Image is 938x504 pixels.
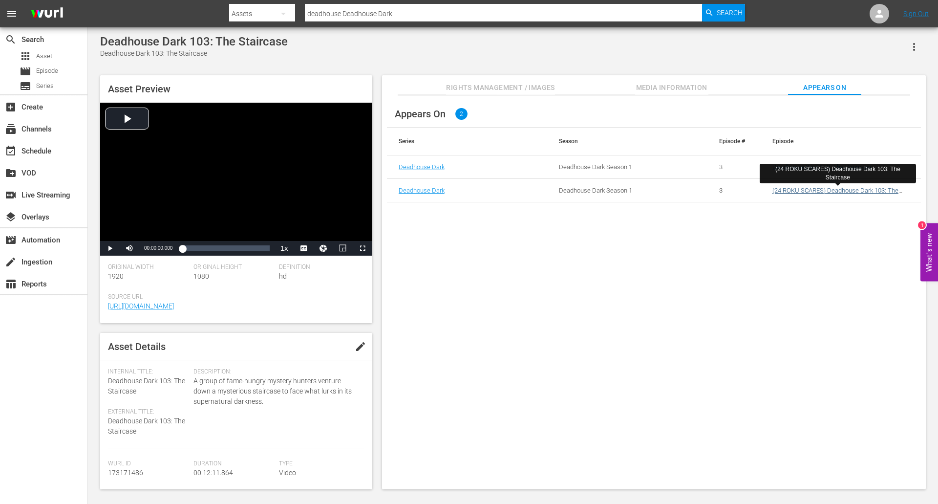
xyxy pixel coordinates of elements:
[717,4,743,22] span: Search
[349,335,372,358] button: edit
[918,221,926,229] div: 1
[764,165,912,182] div: (24 ROKU SCARES) Deadhouse Dark 103: The Staircase
[108,302,174,310] a: [URL][DOMAIN_NAME]
[108,263,189,271] span: Original Width
[5,278,17,290] span: Reports
[108,469,143,477] span: 173171486
[279,469,296,477] span: Video
[635,82,708,94] span: Media Information
[20,80,31,92] span: Series
[455,108,468,120] span: 2
[5,211,17,223] span: Overlays
[5,234,17,246] span: Automation
[399,187,445,194] a: Deadhouse Dark
[903,10,929,18] a: Sign Out
[100,103,372,256] div: Video Player
[547,128,707,155] th: Season
[193,272,209,280] span: 1080
[36,51,52,61] span: Asset
[100,35,288,48] div: Deadhouse Dark 103: The Staircase
[707,179,761,202] td: 3
[355,341,366,352] span: edit
[279,460,360,468] span: Type
[707,128,761,155] th: Episode #
[108,368,189,376] span: Internal Title:
[193,368,360,376] span: Description:
[761,128,921,155] th: Episode
[395,108,446,120] span: Appears On
[108,341,166,352] span: Asset Details
[108,460,189,468] span: Wurl Id
[108,408,189,416] span: External Title:
[707,155,761,179] td: 3
[5,123,17,135] span: Channels
[20,66,31,77] span: Episode
[5,101,17,113] span: Create
[193,469,233,477] span: 00:12:11.864
[5,256,17,268] span: Ingestion
[193,460,274,468] span: Duration
[333,241,353,256] button: Picture-in-Picture
[108,293,360,301] span: Source Url
[108,83,171,95] span: Asset Preview
[446,82,554,94] span: Rights Management / Images
[20,50,31,62] span: Asset
[547,155,707,179] td: Deadhouse Dark Season 1
[5,189,17,201] span: Live Streaming
[772,187,902,201] a: (24 ROKU SCARES) Deadhouse Dark 103: The Staircase
[702,4,745,22] button: Search
[279,272,287,280] span: hd
[279,263,360,271] span: Definition
[193,263,274,271] span: Original Height
[387,128,547,155] th: Series
[100,241,120,256] button: Play
[144,245,172,251] span: 00:00:00.000
[108,417,185,435] span: Deadhouse Dark 103: The Staircase
[108,377,185,395] span: Deadhouse Dark 103: The Staircase
[788,82,861,94] span: Appears On
[5,34,17,45] span: Search
[920,223,938,281] button: Open Feedback Widget
[36,81,54,91] span: Series
[314,241,333,256] button: Jump To Time
[5,167,17,179] span: VOD
[23,2,70,25] img: ans4CAIJ8jUAAAAAAAAAAAAAAAAAAAAAAAAgQb4GAAAAAAAAAAAAAAAAAAAAAAAAJMjXAAAAAAAAAAAAAAAAAAAAAAAAgAT5G...
[399,163,445,171] a: Deadhouse Dark
[182,245,269,251] div: Progress Bar
[5,145,17,157] span: Schedule
[120,241,139,256] button: Mute
[353,241,372,256] button: Fullscreen
[100,48,288,59] div: Deadhouse Dark 103: The Staircase
[193,376,360,407] span: A group of fame-hungry mystery hunters venture down a mysterious staircase to face what lurks in ...
[36,66,58,76] span: Episode
[275,241,294,256] button: Playback Rate
[547,179,707,202] td: Deadhouse Dark Season 1
[6,8,18,20] span: menu
[108,272,124,280] span: 1920
[294,241,314,256] button: Captions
